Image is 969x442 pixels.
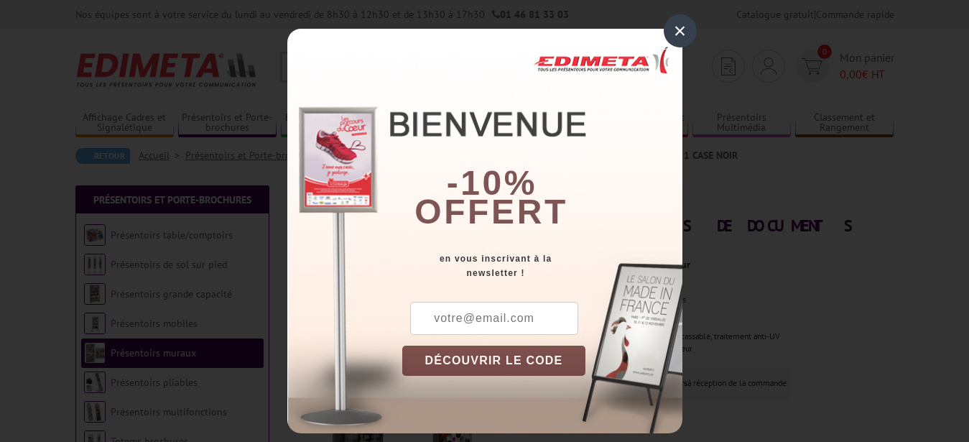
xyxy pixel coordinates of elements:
b: -10% [447,164,537,202]
div: × [664,14,697,47]
font: offert [414,193,568,231]
button: DÉCOUVRIR LE CODE [402,346,586,376]
div: en vous inscrivant à la newsletter ! [402,252,682,280]
input: votre@email.com [410,302,578,335]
